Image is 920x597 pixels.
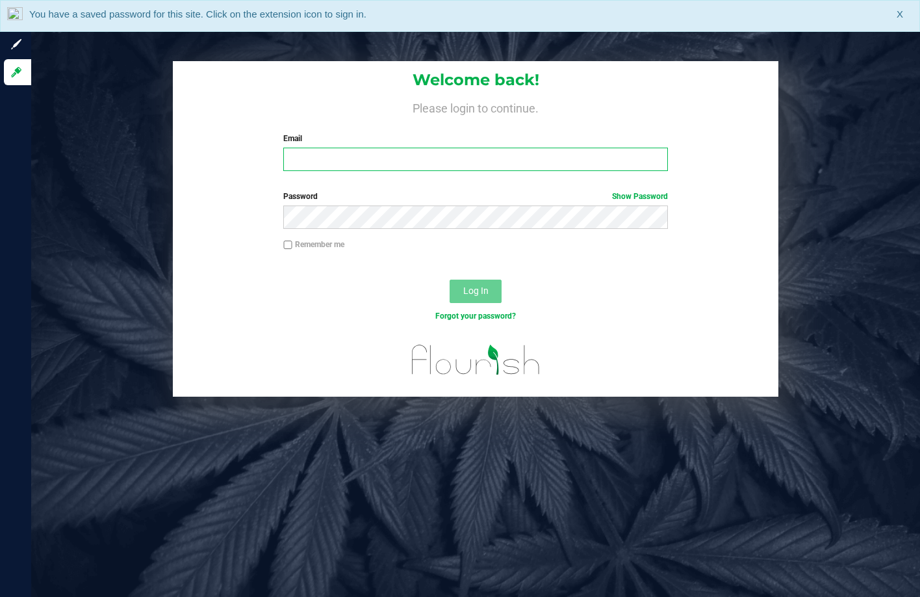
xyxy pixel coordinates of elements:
button: Log In [450,280,502,303]
inline-svg: Log in [10,66,23,79]
label: Remember me [283,239,344,250]
h4: Please login to continue. [173,99,778,114]
a: Forgot your password? [435,312,516,321]
img: flourish_logo.svg [400,336,552,384]
label: Email [283,133,667,144]
span: Password [283,192,318,201]
img: notLoggedInIcon.png [7,7,23,25]
span: You have a saved password for this site. Click on the extension icon to sign in. [29,8,366,20]
h1: Welcome back! [173,72,778,88]
span: Log In [463,285,489,296]
input: Remember me [283,241,292,250]
a: Show Password [612,192,668,201]
span: X [897,7,903,22]
inline-svg: Sign up [10,38,23,51]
